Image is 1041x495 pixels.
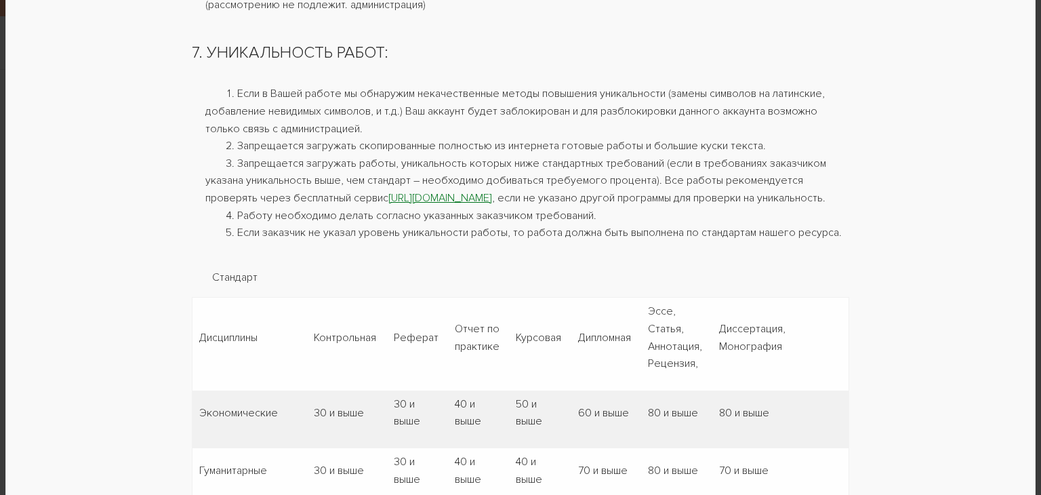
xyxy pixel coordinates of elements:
p: Дипломная [578,330,634,347]
li: Если в Вашей работе мы обнаружим некачественные методы повышения уникальности (замены символов на... [205,85,849,138]
p: 30 и выше [394,396,441,431]
p: 70 и выше [578,462,634,480]
li: Запрещается загружать работы, уникальность которых ниже стандартных требований (если в требования... [205,155,849,207]
p: 80 и выше [648,462,706,480]
p: 70 и выше [719,462,790,480]
p: Эссе, Статья, Аннотация, Рецензия, [648,303,706,372]
li: Запрещается загружать скопированные полностью из интернета готовые работы и большие куски текста. [205,138,849,155]
p: Реферат [394,330,441,347]
p: 30 и выше [314,405,380,422]
li: Если заказчик не указал уровень уникальности работы, то работа должна быть выполнена по стандарта... [205,224,849,242]
p: Контрольная [314,330,380,347]
p: 60 и выше [578,405,634,422]
p: Экономические [199,405,300,422]
p: Стандарт [192,269,849,287]
p: 80 и выше [719,405,790,422]
li: Работу необходимо делать согласно указанных заказчиком требований. [205,207,849,225]
p: Курсовая [516,330,564,347]
a: [URL][DOMAIN_NAME] [388,191,492,205]
p: 40 и выше [516,454,564,488]
p: 80 и выше [648,405,706,422]
p: 40 и выше [455,396,502,431]
p: 30 и выше [314,462,380,480]
p: Отчет по практике [455,321,502,355]
p: 40 и выше [455,454,502,488]
p: Дисциплины [199,330,300,347]
h2: 7. УНИКАЛЬНОСТЬ РАБОТ: [192,41,849,64]
p: 50 и выше [516,396,564,431]
p: Гуманитарные [199,462,300,480]
p: 30 и выше [394,454,441,488]
p: Диссертация, Монография [719,321,790,355]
